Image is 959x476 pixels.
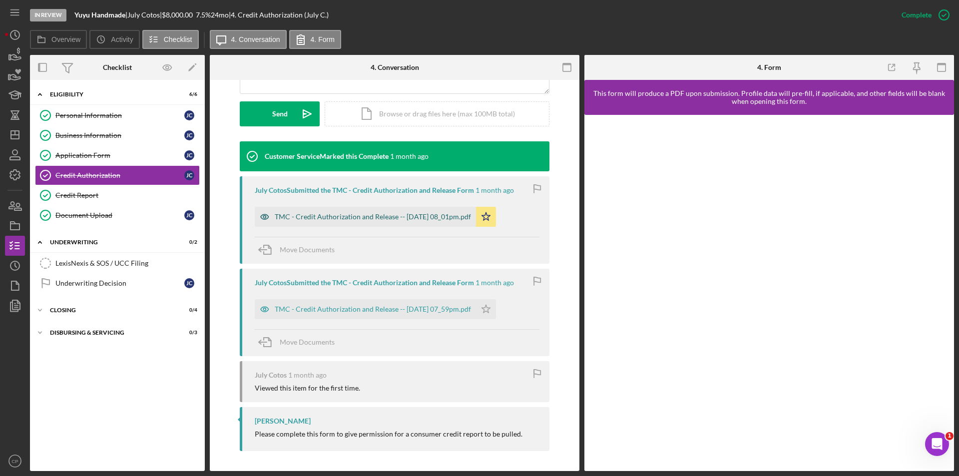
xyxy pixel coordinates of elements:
a: Personal InformationJC [35,105,200,125]
div: TMC - Credit Authorization and Release -- [DATE] 08_01pm.pdf [275,213,471,221]
div: J C [184,150,194,160]
time: 2025-07-21 23:57 [288,371,327,379]
div: J C [184,110,194,120]
div: Please complete this form to give permission for a consumer credit report to be pulled. [255,430,522,438]
time: 2025-07-21 23:59 [476,279,514,287]
div: July Cotos Submitted the TMC - Credit Authorization and Release Form [255,186,474,194]
button: Send [240,101,320,126]
button: Checklist [142,30,199,49]
label: Overview [51,35,80,43]
div: Complete [902,5,932,25]
div: July Cotos Submitted the TMC - Credit Authorization and Release Form [255,279,474,287]
div: Credit Report [55,191,199,199]
time: 2025-07-22 15:56 [390,152,429,160]
a: Business InformationJC [35,125,200,145]
div: 4. Form [757,63,781,71]
button: Complete [892,5,954,25]
div: Checklist [103,63,132,71]
div: J C [184,130,194,140]
button: TMC - Credit Authorization and Release -- [DATE] 07_59pm.pdf [255,299,496,319]
a: LexisNexis & SOS / UCC Filing [35,253,200,273]
button: 4. Conversation [210,30,287,49]
div: J C [184,278,194,288]
div: 24 mo [211,11,229,19]
div: July Cotos [255,371,287,379]
div: Business Information [55,131,184,139]
time: 2025-07-22 00:01 [476,186,514,194]
div: J C [184,210,194,220]
a: Underwriting DecisionJC [35,273,200,293]
button: Move Documents [255,330,345,355]
button: Activity [89,30,139,49]
div: Document Upload [55,211,184,219]
div: Send [272,101,288,126]
div: This form will produce a PDF upon submission. Profile data will pre-fill, if applicable, and othe... [589,89,949,105]
div: TMC - Credit Authorization and Release -- [DATE] 07_59pm.pdf [275,305,471,313]
span: Move Documents [280,245,335,254]
div: Underwriting Decision [55,279,184,287]
div: July Cotos | [127,11,162,19]
div: 4. Conversation [371,63,419,71]
div: 0 / 3 [179,330,197,336]
div: | 4. Credit Authorization (July C.) [229,11,329,19]
button: CP [5,451,25,471]
div: Credit Authorization [55,171,184,179]
div: Disbursing & Servicing [50,330,172,336]
button: Move Documents [255,237,345,262]
div: In Review [30,9,66,21]
button: Overview [30,30,87,49]
a: Document UploadJC [35,205,200,225]
div: 0 / 4 [179,307,197,313]
div: 7.5 % [196,11,211,19]
iframe: Intercom live chat [925,432,949,456]
label: 4. Conversation [231,35,280,43]
div: Underwriting [50,239,172,245]
button: TMC - Credit Authorization and Release -- [DATE] 08_01pm.pdf [255,207,496,227]
a: Credit AuthorizationJC [35,165,200,185]
label: Activity [111,35,133,43]
label: 4. Form [311,35,335,43]
div: Viewed this item for the first time. [255,384,360,392]
div: 0 / 2 [179,239,197,245]
div: Customer Service Marked this Complete [265,152,389,160]
b: Yuyu Handmade [74,10,125,19]
div: [PERSON_NAME] [255,417,311,425]
text: CP [11,459,18,464]
label: Checklist [164,35,192,43]
span: 1 [946,432,954,440]
div: Eligibility [50,91,172,97]
div: $8,000.00 [162,11,196,19]
span: Move Documents [280,338,335,346]
div: 6 / 6 [179,91,197,97]
button: 4. Form [289,30,341,49]
a: Application FormJC [35,145,200,165]
iframe: Lenderfit form [594,125,945,461]
div: Application Form [55,151,184,159]
div: Closing [50,307,172,313]
a: Credit Report [35,185,200,205]
div: LexisNexis & SOS / UCC Filing [55,259,199,267]
div: J C [184,170,194,180]
div: Personal Information [55,111,184,119]
div: | [74,11,127,19]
